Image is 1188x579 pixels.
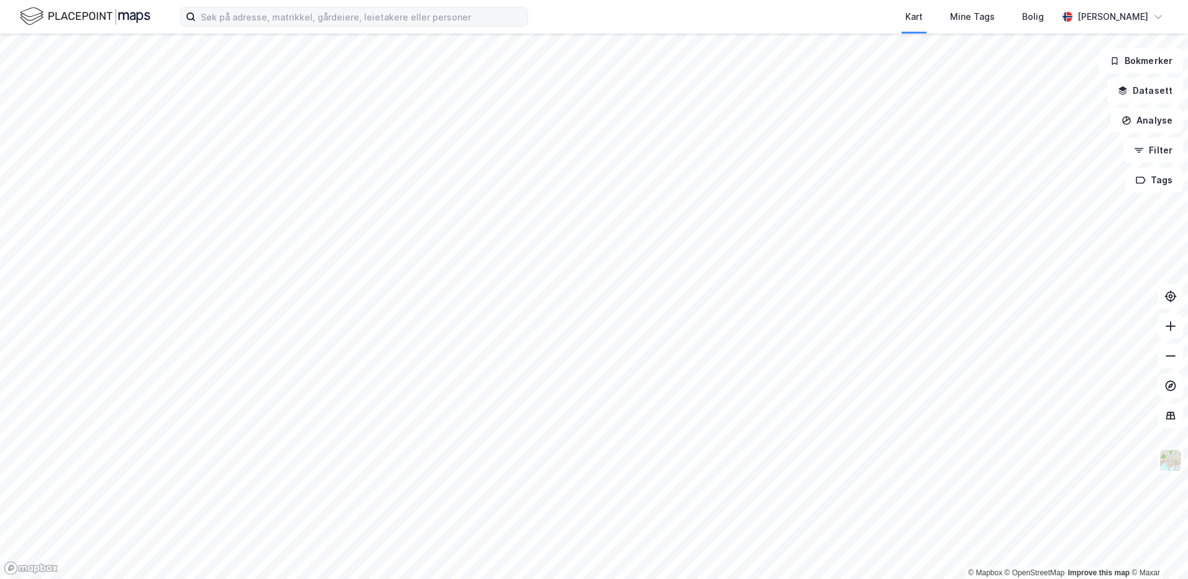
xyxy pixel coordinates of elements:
iframe: Chat Widget [1126,519,1188,579]
div: Kart [905,9,923,24]
div: Bolig [1022,9,1044,24]
div: Mine Tags [950,9,995,24]
img: logo.f888ab2527a4732fd821a326f86c7f29.svg [20,6,150,27]
input: Søk på adresse, matrikkel, gårdeiere, leietakere eller personer [196,7,528,26]
div: [PERSON_NAME] [1077,9,1148,24]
